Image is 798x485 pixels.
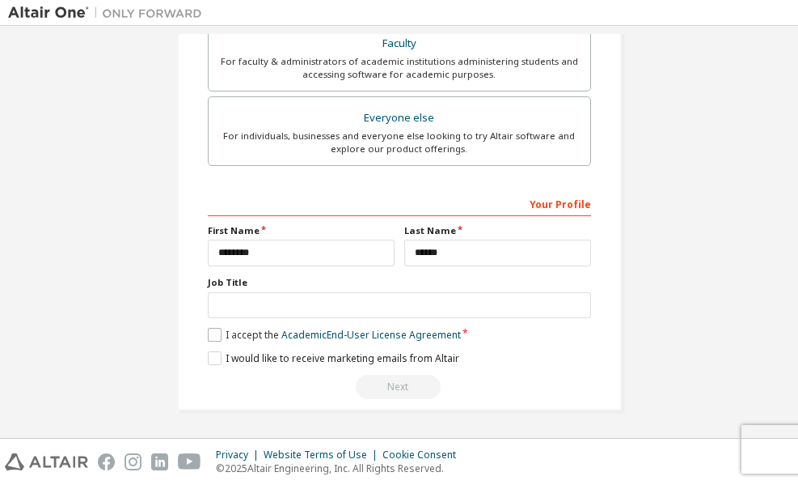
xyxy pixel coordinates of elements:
[382,449,466,462] div: Cookie Consent
[208,190,591,216] div: Your Profile
[208,351,459,365] label: I would like to receive marketing emails from Altair
[281,328,461,342] a: Academic End-User License Agreement
[151,453,168,470] img: linkedin.svg
[218,107,581,130] div: Everyone else
[5,453,88,470] img: altair_logo.svg
[216,449,264,462] div: Privacy
[98,453,115,470] img: facebook.svg
[8,5,210,21] img: Altair One
[218,55,581,81] div: For faculty & administrators of academic institutions administering students and accessing softwa...
[178,453,201,470] img: youtube.svg
[218,130,581,155] div: For individuals, businesses and everyone else looking to try Altair software and explore our prod...
[208,224,395,237] label: First Name
[264,449,382,462] div: Website Terms of Use
[404,224,591,237] label: Last Name
[218,32,581,55] div: Faculty
[208,375,591,399] div: You need to provide your academic email
[216,462,466,475] p: © 2025 Altair Engineering, Inc. All Rights Reserved.
[208,328,461,342] label: I accept the
[208,276,591,289] label: Job Title
[125,453,141,470] img: instagram.svg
